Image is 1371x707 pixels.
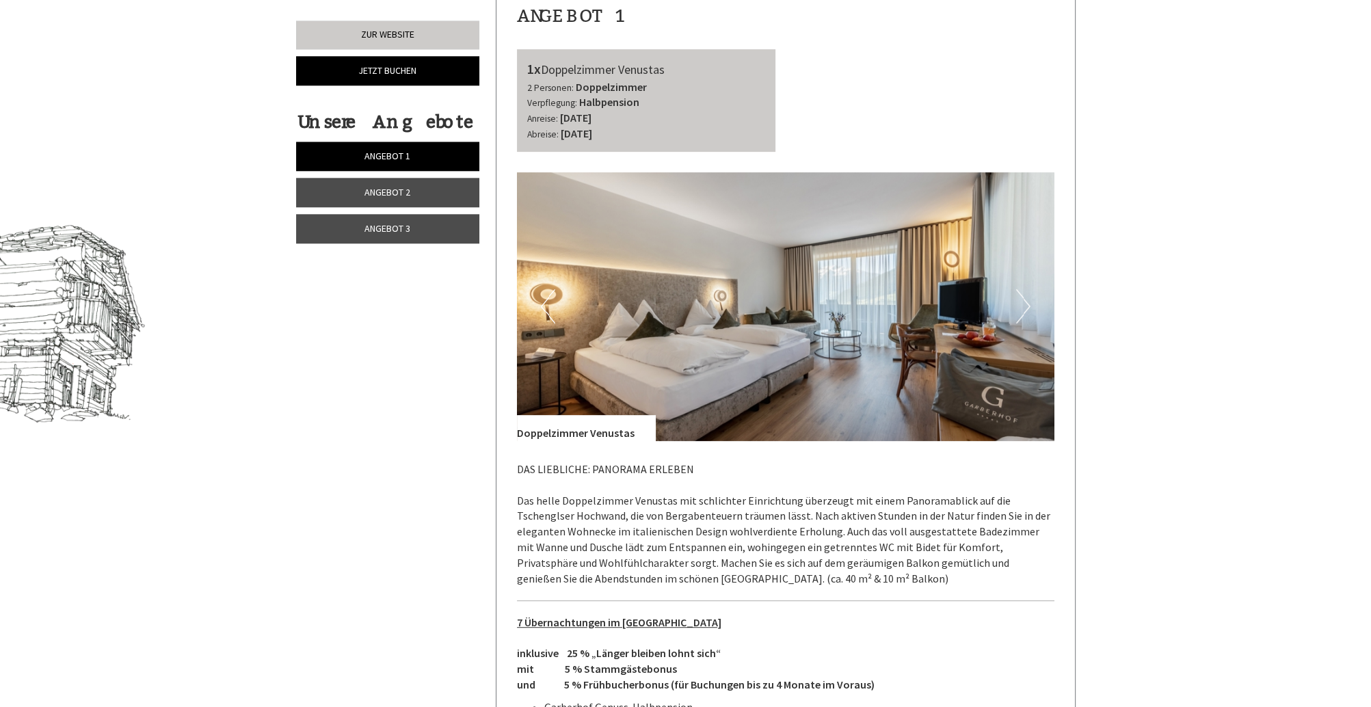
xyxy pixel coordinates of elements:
[517,646,875,691] strong: inklusive 25 % „Länger bleiben lohnt sich“ mit 5 % Stammgästebonus und 5 % Frühbucherbonus (für B...
[364,150,410,162] span: Angebot 1
[364,222,410,235] span: Angebot 3
[296,109,475,135] div: Unsere Angebote
[527,82,574,94] small: 2 Personen:
[364,186,410,198] span: Angebot 2
[517,615,721,629] u: 7 Übernachtungen im [GEOGRAPHIC_DATA]
[527,97,577,109] small: Verpflegung:
[560,111,591,124] b: [DATE]
[527,113,558,124] small: Anreise:
[517,172,1054,441] img: image
[576,80,647,94] b: Doppelzimmer
[296,56,479,85] a: Jetzt buchen
[517,462,1054,587] p: DAS LIEBLICHE: PANORAMA ERLEBEN Das helle Doppelzimmer Venustas mit schlichter Einrichtung überze...
[541,289,555,323] button: Previous
[527,129,559,140] small: Abreise:
[1016,289,1030,323] button: Next
[527,60,541,77] b: 1x
[561,126,592,140] b: [DATE]
[296,21,479,49] a: Zur Website
[517,415,655,441] div: Doppelzimmer Venustas
[517,3,627,29] div: Angebot 1
[527,59,765,79] div: Doppelzimmer Venustas
[579,95,639,109] b: Halbpension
